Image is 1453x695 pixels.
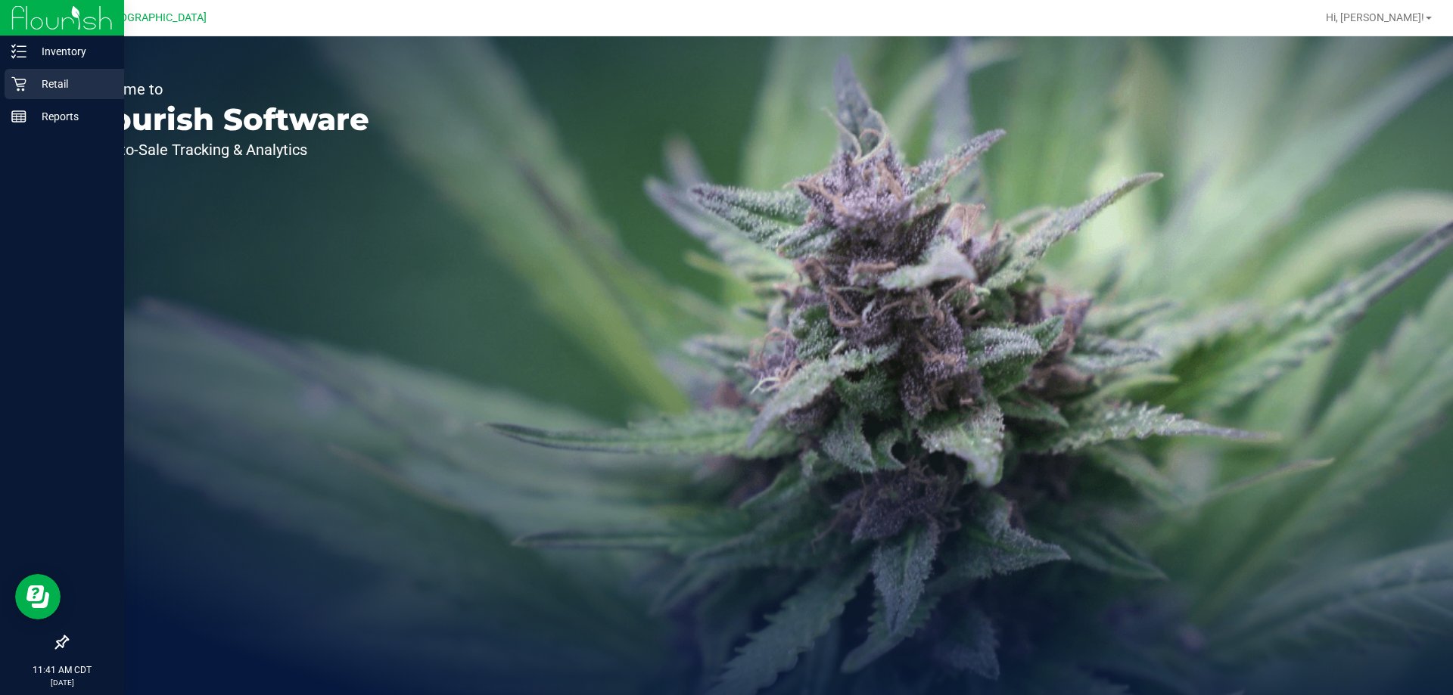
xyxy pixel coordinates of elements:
[82,104,369,135] p: Flourish Software
[11,44,26,59] inline-svg: Inventory
[82,82,369,97] p: Welcome to
[26,75,117,93] p: Retail
[103,11,207,24] span: [GEOGRAPHIC_DATA]
[7,677,117,688] p: [DATE]
[1326,11,1424,23] span: Hi, [PERSON_NAME]!
[11,76,26,92] inline-svg: Retail
[26,42,117,61] p: Inventory
[82,142,369,157] p: Seed-to-Sale Tracking & Analytics
[7,663,117,677] p: 11:41 AM CDT
[26,107,117,126] p: Reports
[15,574,61,619] iframe: Resource center
[11,109,26,124] inline-svg: Reports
